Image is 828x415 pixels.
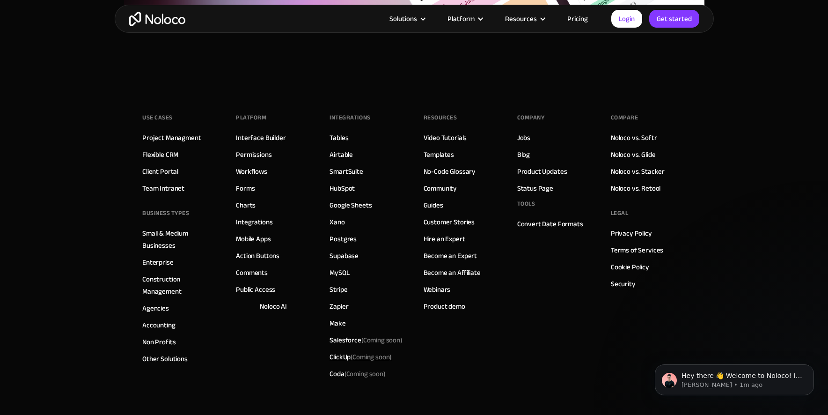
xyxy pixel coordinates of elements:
[142,319,176,331] a: Accounting
[330,283,347,296] a: Stripe
[424,199,443,211] a: Guides
[236,216,272,228] a: Integrations
[611,244,663,256] a: Terms of Services
[517,111,545,125] div: Company
[142,256,174,268] a: Enterprise
[611,206,629,220] div: Legal
[330,334,403,346] div: Salesforce
[330,111,370,125] div: INTEGRATIONS
[236,283,275,296] a: Public Access
[142,336,176,348] a: Non Profits
[330,216,344,228] a: Xano
[517,218,583,230] a: Convert Date Formats
[236,182,255,194] a: Forms
[351,350,392,363] span: (Coming soon)
[493,13,556,25] div: Resources
[517,182,553,194] a: Status Page
[330,165,363,178] a: SmartSuite
[142,227,217,252] a: Small & Medium Businesses
[517,197,535,211] div: Tools
[378,13,436,25] div: Solutions
[142,111,173,125] div: Use Cases
[517,165,567,178] a: Product Updates
[611,10,642,28] a: Login
[142,148,178,161] a: Flexible CRM
[142,206,189,220] div: BUSINESS TYPES
[142,302,169,314] a: Agencies
[611,165,665,178] a: Noloco vs. Stacker
[330,267,349,279] a: MySQL
[641,345,828,410] iframe: Intercom notifications message
[611,111,638,125] div: Compare
[649,10,699,28] a: Get started
[236,267,268,279] a: Comments
[330,199,372,211] a: Google Sheets
[330,317,345,329] a: Make
[142,353,188,365] a: Other Solutions
[330,148,353,161] a: Airtable
[611,278,636,290] a: Security
[389,13,417,25] div: Solutions
[611,261,649,273] a: Cookie Policy
[424,148,454,161] a: Templates
[517,148,530,161] a: Blog
[424,182,457,194] a: Community
[236,250,279,262] a: Action Buttons
[330,182,355,194] a: HubSpot
[424,132,467,144] a: Video Tutorials
[330,132,348,144] a: Tables
[424,111,457,125] div: Resources
[236,132,286,144] a: Interface Builder
[236,148,271,161] a: Permissions
[447,13,475,25] div: Platform
[260,300,287,312] a: Noloco AI
[424,300,465,312] a: Product demo
[436,13,493,25] div: Platform
[611,227,652,239] a: Privacy Policy
[330,300,348,312] a: Zapier
[424,250,477,262] a: Become an Expert
[330,368,385,380] div: Coda
[236,165,267,178] a: Workflows
[424,267,481,279] a: Become an Affiliate
[142,273,217,297] a: Construction Management
[424,283,451,296] a: Webinars
[424,165,476,178] a: No-Code Glossary
[424,216,475,228] a: Customer Stories
[611,182,660,194] a: Noloco vs. Retool
[142,132,201,144] a: Project Managment
[344,367,386,380] span: (Coming soon)
[330,233,357,245] a: Postgres
[142,182,184,194] a: Team Intranet
[611,148,656,161] a: Noloco vs. Glide
[505,13,537,25] div: Resources
[129,12,185,26] a: home
[330,250,359,262] a: Supabase
[556,13,600,25] a: Pricing
[517,132,530,144] a: Jobs
[330,351,392,363] div: ClickUp
[424,233,465,245] a: Hire an Expert
[361,333,403,347] span: (Coming soon)
[611,132,657,144] a: Noloco vs. Softr
[236,233,271,245] a: Mobile Apps
[236,199,256,211] a: Charts
[236,111,266,125] div: Platform
[142,165,178,178] a: Client Portal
